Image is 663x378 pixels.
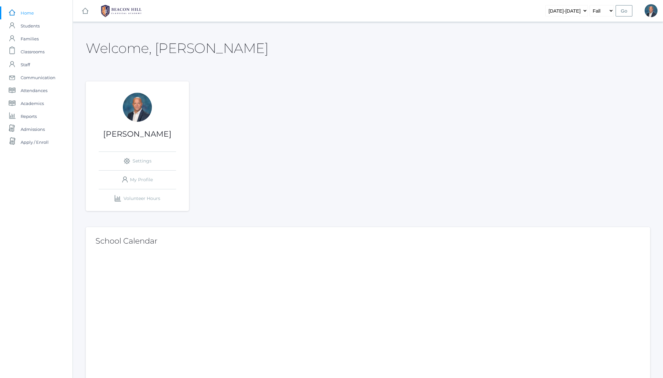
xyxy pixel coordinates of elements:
[21,97,44,110] span: Academics
[21,110,37,123] span: Reports
[86,41,268,56] h2: Welcome, [PERSON_NAME]
[645,4,658,17] div: Denny Deutsch
[21,136,49,149] span: Apply / Enroll
[21,84,47,97] span: Attendances
[95,237,640,245] h2: School Calendar
[21,45,45,58] span: Classrooms
[21,32,39,45] span: Families
[123,93,152,122] div: Denny Deutsch
[21,6,34,19] span: Home
[99,171,176,189] a: My Profile
[616,5,632,16] input: Go
[86,130,189,138] h1: [PERSON_NAME]
[21,71,55,84] span: Communication
[99,152,176,170] a: Settings
[97,3,145,19] img: 1_BHCALogos-05.png
[21,123,45,136] span: Admissions
[21,19,40,32] span: Students
[99,189,176,208] a: Volunteer Hours
[21,58,30,71] span: Staff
